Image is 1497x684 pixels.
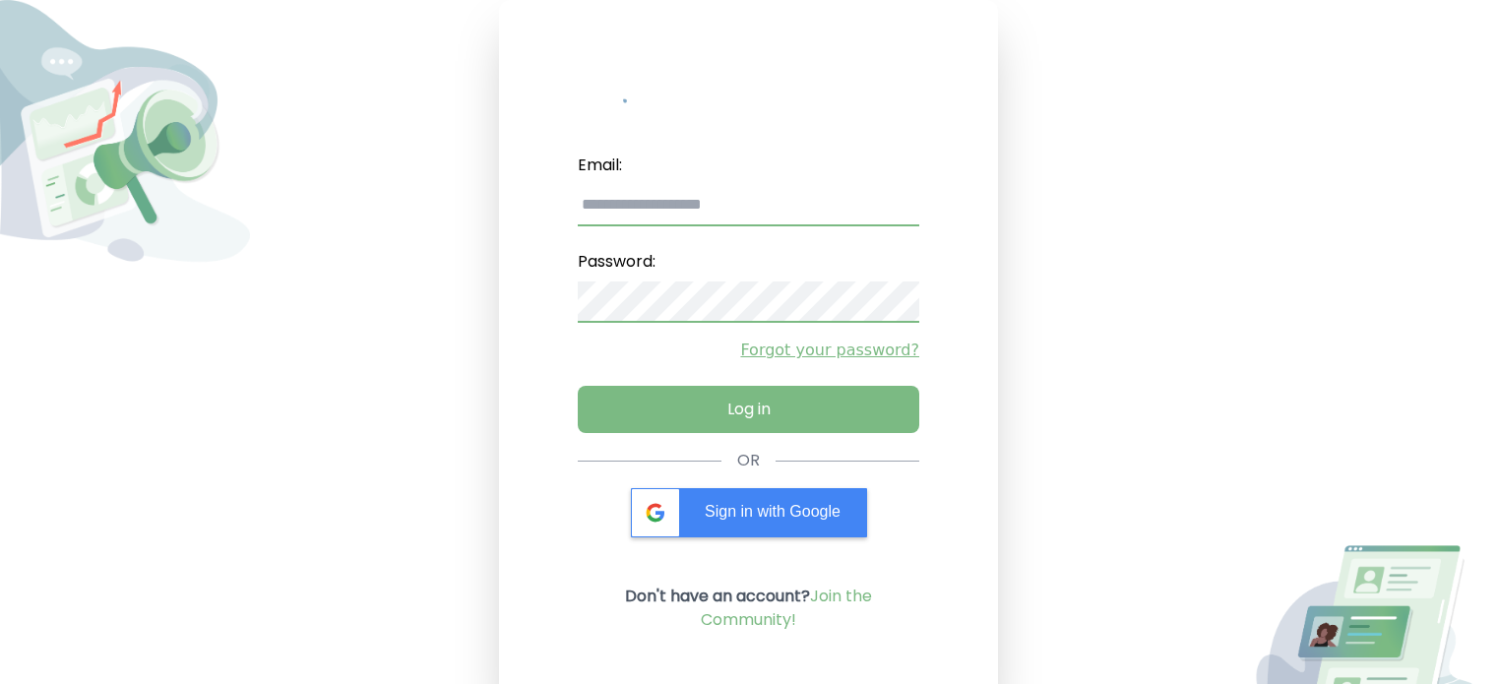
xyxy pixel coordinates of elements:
a: Join the Community! [701,585,872,631]
a: Forgot your password? [578,339,919,362]
label: Password: [578,242,919,281]
img: My Influency [623,79,875,114]
span: Sign in with Google [705,503,841,520]
div: OR [737,449,760,472]
button: Log in [578,386,919,433]
label: Email: [578,146,919,185]
p: Don't have an account? [578,585,919,632]
div: Sign in with Google [631,488,867,537]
